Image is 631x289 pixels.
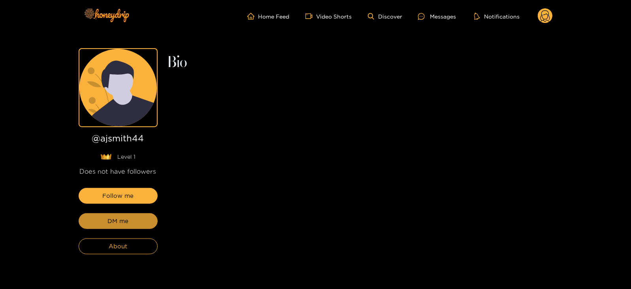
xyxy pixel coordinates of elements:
[305,13,352,20] a: Video Shorts
[79,238,158,254] button: About
[100,154,112,160] img: lavel grade
[118,153,136,161] span: Level 1
[368,13,402,20] a: Discover
[167,56,553,69] h2: Bio
[79,133,158,146] h1: @ ajsmith44
[247,13,258,20] span: home
[107,216,128,226] span: DM me
[79,188,158,204] button: Follow me
[305,13,316,20] span: video-camera
[79,213,158,229] button: DM me
[247,13,290,20] a: Home Feed
[109,242,127,251] span: About
[102,191,134,201] span: Follow me
[418,12,456,21] div: Messages
[79,167,158,176] div: Does not have followers
[472,12,522,20] button: Notifications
